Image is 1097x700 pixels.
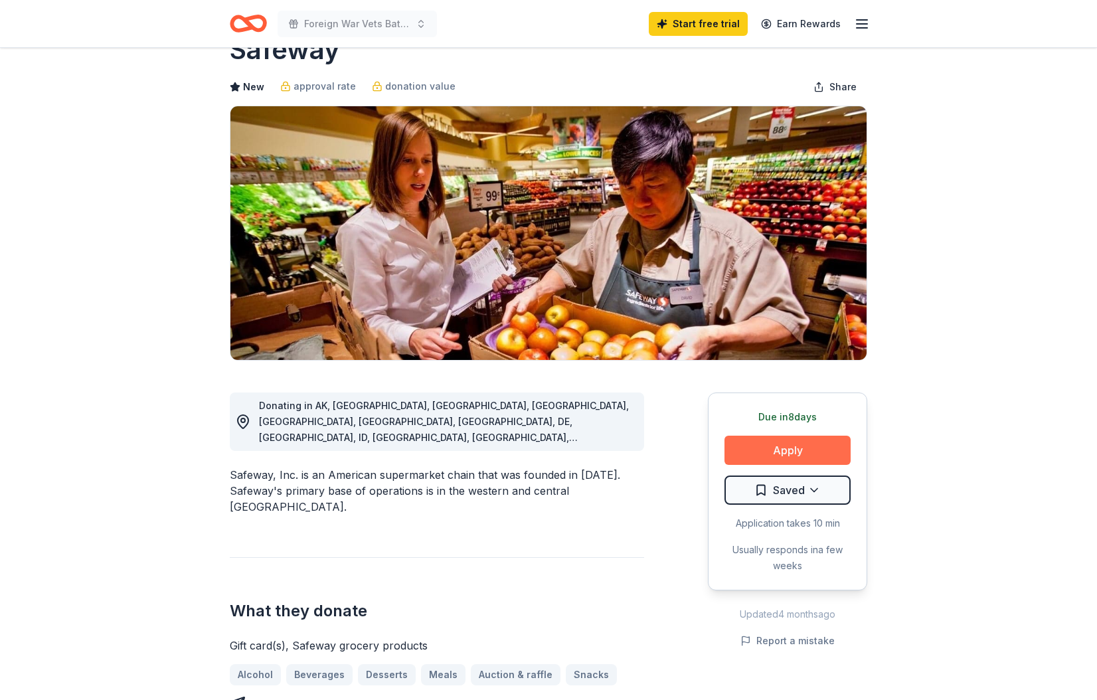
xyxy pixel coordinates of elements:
[286,664,353,685] a: Beverages
[724,436,851,465] button: Apply
[230,664,281,685] a: Alcohol
[724,409,851,425] div: Due in 8 days
[230,106,867,360] img: Image for Safeway
[708,606,867,622] div: Updated 4 months ago
[358,664,416,685] a: Desserts
[566,664,617,685] a: Snacks
[304,16,410,32] span: Foreign War Vets Battleship Poker Run Fundraiser
[230,600,644,622] h2: What they donate
[294,78,356,94] span: approval rate
[278,11,437,37] button: Foreign War Vets Battleship Poker Run Fundraiser
[385,78,456,94] span: donation value
[724,476,851,505] button: Saved
[753,12,849,36] a: Earn Rewards
[773,481,805,499] span: Saved
[471,664,560,685] a: Auction & raffle
[230,467,644,515] div: Safeway, Inc. is an American supermarket chain that was founded in [DATE]. Safeway's primary base...
[421,664,465,685] a: Meals
[230,8,267,39] a: Home
[280,78,356,94] a: approval rate
[829,79,857,95] span: Share
[230,638,644,654] div: Gift card(s), Safeway grocery products
[649,12,748,36] a: Start free trial
[724,515,851,531] div: Application takes 10 min
[259,400,629,570] span: Donating in AK, [GEOGRAPHIC_DATA], [GEOGRAPHIC_DATA], [GEOGRAPHIC_DATA], [GEOGRAPHIC_DATA], [GEOG...
[230,31,340,68] h1: Safeway
[372,78,456,94] a: donation value
[724,542,851,574] div: Usually responds in a few weeks
[740,633,835,649] button: Report a mistake
[803,74,867,100] button: Share
[243,79,264,95] span: New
